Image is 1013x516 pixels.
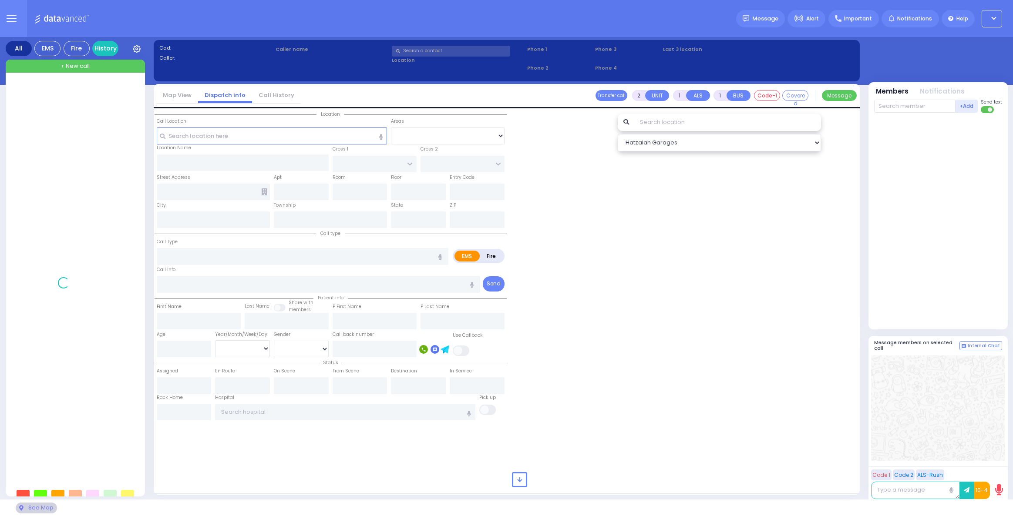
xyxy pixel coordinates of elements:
button: +Add [956,100,978,113]
span: Message [752,14,778,23]
a: History [92,41,118,56]
label: Destination [391,368,417,375]
button: Transfer call [596,90,627,101]
button: Message [822,90,857,101]
span: Call type [316,230,345,237]
img: comment-alt.png [962,344,966,348]
label: Cross 2 [421,146,438,153]
span: Phone 3 [595,46,660,53]
label: Fire [479,251,504,261]
img: message.svg [743,15,749,22]
button: BUS [727,90,750,101]
button: Notifications [920,87,965,97]
label: Caller: [159,54,273,62]
div: Fire [64,41,90,56]
span: Status [319,359,343,366]
label: Call Info [157,266,175,273]
label: State [391,202,403,209]
label: ZIP [450,202,456,209]
input: Search a contact [392,46,510,57]
button: Internal Chat [959,341,1002,351]
label: Areas [391,118,404,125]
label: First Name [157,303,182,310]
span: members [289,306,311,313]
span: Help [956,15,968,23]
small: Share with [289,299,313,306]
label: Cross 1 [333,146,348,153]
span: Phone 2 [527,64,592,72]
span: Notifications [897,15,932,23]
label: Assigned [157,368,178,375]
label: Call back number [333,331,374,338]
button: Code 2 [893,469,915,480]
span: Important [844,15,872,23]
span: Internal Chat [968,343,1000,349]
label: Cad: [159,44,273,52]
input: Search location [634,114,821,131]
span: Phone 4 [595,64,660,72]
span: Patient info [313,295,348,301]
span: + New call [61,62,90,70]
h5: Message members on selected call [874,340,959,351]
label: Back Home [157,394,183,401]
label: Caller name [276,46,389,53]
label: P First Name [333,303,361,310]
div: EMS [34,41,61,56]
label: City [157,202,166,209]
span: Other building occupants [261,188,267,195]
input: Search location here [157,127,387,144]
label: Hospital [215,394,234,401]
a: Dispatch info [198,91,252,99]
span: Phone 1 [527,46,592,53]
div: Year/Month/Week/Day [215,331,270,338]
label: Apt [274,174,282,181]
a: Map View [156,91,198,99]
button: Code-1 [754,90,780,101]
label: Age [157,331,165,338]
label: Gender [274,331,290,338]
label: Township [274,202,296,209]
button: Send [483,276,505,292]
button: ALS [686,90,710,101]
label: Last 3 location [663,46,758,53]
button: 10-4 [974,482,990,499]
span: Send text [981,99,1002,105]
label: P Last Name [421,303,449,310]
button: Code 1 [871,469,892,480]
label: Call Location [157,118,186,125]
div: See map [16,503,57,513]
button: UNIT [645,90,669,101]
button: ALS-Rush [916,469,944,480]
span: Alert [806,15,819,23]
label: Use Callback [453,332,483,339]
label: Last Name [245,303,269,310]
label: Entry Code [450,174,475,181]
label: In Service [450,368,472,375]
label: En Route [215,368,235,375]
button: Members [876,87,909,97]
input: Search hospital [215,404,475,420]
span: Location [316,111,344,117]
label: Pick up [479,394,496,401]
label: Location Name [157,144,191,151]
label: Location [392,57,525,64]
label: EMS [454,251,480,261]
label: Turn off text [981,105,995,114]
label: From Scene [333,368,359,375]
button: Covered [782,90,808,101]
div: All [6,41,32,56]
label: Call Type [157,238,178,245]
input: Search member [874,100,956,113]
a: Call History [252,91,301,99]
label: Floor [391,174,401,181]
label: Room [333,174,346,181]
label: Street Address [157,174,190,181]
img: Logo [34,13,92,24]
label: On Scene [274,368,295,375]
